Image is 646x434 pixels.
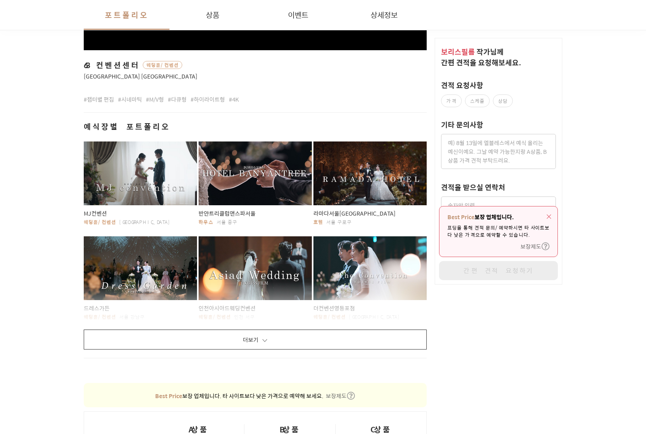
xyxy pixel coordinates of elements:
span: MJ컨벤션 [84,209,197,217]
label: 견적 요청사항 [441,80,483,90]
span: 반얀트리클럽앤스파서울 [199,209,312,217]
h2: 예식장별 포트폴리오 [84,121,427,132]
input: 숫자만 입력 [441,196,556,214]
button: 보장제도 [520,242,549,250]
p: 보장 업체입니다. [447,213,549,221]
img: icon-close-red.bbe98f0c.svg [547,214,551,219]
span: #챕터별 편집 [84,95,114,103]
button: 반얀트리클럽앤스파서울하우스서울 중구 [199,141,312,226]
span: 설정 [123,265,133,271]
label: 견적을 받으실 연락처 [441,182,505,192]
label: 가격 [441,94,462,107]
span: 보리스필름 [441,46,475,57]
span: 홈 [25,265,30,271]
button: 인천아시아드웨딩컨벤션웨딩홀/컨벤션인천 서구 [199,236,312,321]
button: 보장제도 [326,392,355,400]
span: 하우스 [199,219,213,226]
button: 간편 견적 요청하기 [439,261,558,280]
span: 보장제도 [326,391,347,400]
a: 설정 [103,253,153,273]
label: 상담 [493,94,513,107]
span: 서울 구로구 [326,218,352,226]
span: 호텔 [313,219,323,226]
button: MJ컨벤션웨딩홀/컨벤션[GEOGRAPHIC_DATA] [84,141,197,226]
span: 웨딩홀/컨벤션 [84,219,116,226]
span: 작가 님께 간편 견적을 요청해보세요. [441,46,521,68]
button: 더보기 [84,330,427,350]
strong: Best Price [447,212,475,221]
span: #4K [229,95,239,103]
button: 라마다서울[GEOGRAPHIC_DATA]호텔서울 구로구 [313,141,427,226]
span: 라마다서울[GEOGRAPHIC_DATA] [313,209,427,217]
span: #M/V형 [146,95,164,103]
a: 대화 [53,253,103,273]
span: [GEOGRAPHIC_DATA] [119,218,171,226]
a: 홈 [2,253,53,273]
img: icon-question.5a88751f.svg [542,242,549,250]
span: 웨딩홀/컨벤션 [143,61,182,69]
p: 보장 업체입니다. 타 사이트보다 낮은 가격으로 예약해 보세요. [155,392,323,400]
span: 서울 중구 [217,218,237,226]
span: #하이라이트형 [191,95,225,103]
span: 대화 [73,265,83,271]
span: #시네마틱 [118,95,142,103]
span: 보장제도 [520,242,541,251]
label: 기타 문의사항 [441,119,483,130]
button: 드레스가든웨딩홀/컨벤션서울 강남구 [84,236,197,321]
span: 63컨벤션센터 [84,59,140,71]
strong: Best Price [155,391,182,400]
button: 더컨벤션영등포점웨딩홀/컨벤션[GEOGRAPHIC_DATA] [313,236,427,321]
p: 프딩을 통해 견적 문의/예약하시면 타 사이트보다 낮은 가격으로 예약할 수 있습니다. [447,224,549,238]
label: 스케줄 [465,94,490,107]
span: [GEOGRAPHIC_DATA] [GEOGRAPHIC_DATA] [84,72,427,80]
img: icon-question.5a88751f.svg [347,392,355,400]
span: #다큐형 [168,95,187,103]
